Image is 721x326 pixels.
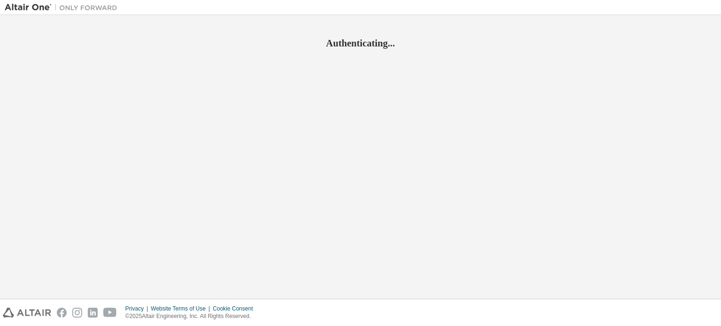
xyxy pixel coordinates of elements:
[88,308,98,318] img: linkedin.svg
[72,308,82,318] img: instagram.svg
[151,305,213,312] div: Website Terms of Use
[5,37,716,49] h2: Authenticating...
[5,3,122,12] img: Altair One
[3,308,51,318] img: altair_logo.svg
[125,305,151,312] div: Privacy
[103,308,117,318] img: youtube.svg
[57,308,67,318] img: facebook.svg
[213,305,258,312] div: Cookie Consent
[125,312,259,320] p: © 2025 Altair Engineering, Inc. All Rights Reserved.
